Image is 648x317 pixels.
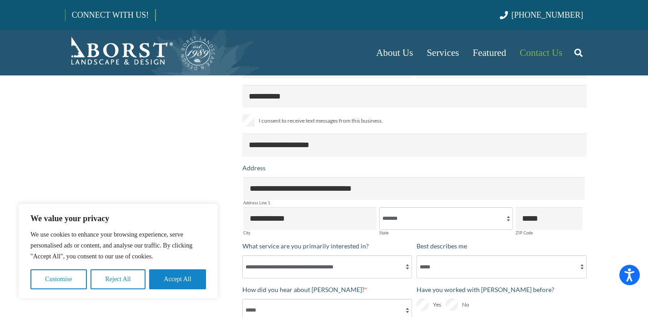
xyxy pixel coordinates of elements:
span: Best describes me [417,242,467,250]
select: What service are you primarily interested in? [242,255,412,278]
label: City [243,231,377,235]
p: We use cookies to enhance your browsing experience, serve personalised ads or content, and analys... [30,229,206,262]
a: Featured [466,30,513,75]
span: Services [427,47,459,58]
a: [PHONE_NUMBER] [500,10,583,20]
span: Have you worked with [PERSON_NAME] before? [417,286,554,293]
span: I consent to receive text messages from this business. [259,115,383,126]
select: Best describes me [417,255,587,278]
label: Address Line 1 [243,201,585,205]
span: Address [242,164,266,172]
span: Featured [473,47,506,58]
span: Yes [433,299,441,310]
a: Services [420,30,466,75]
span: What service are you primarily interested in? [242,242,369,250]
span: Contact Us [520,47,563,58]
span: [PHONE_NUMBER] [512,10,583,20]
input: No [446,299,458,311]
label: State [379,231,513,235]
button: Customise [30,269,87,289]
a: Contact Us [513,30,569,75]
p: We value your privacy [30,213,206,224]
button: Reject All [90,269,146,289]
span: About Us [376,47,413,58]
button: Accept All [149,269,206,289]
input: Yes [417,299,429,311]
span: No [462,299,469,310]
a: CONNECT WITH US! [65,4,155,26]
a: Borst-Logo [65,35,216,71]
input: I consent to receive text messages from this business. [242,114,255,127]
label: ZIP Code [516,231,583,235]
a: Search [569,41,588,64]
a: About Us [369,30,420,75]
span: How did you hear about [PERSON_NAME]? [242,286,365,293]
